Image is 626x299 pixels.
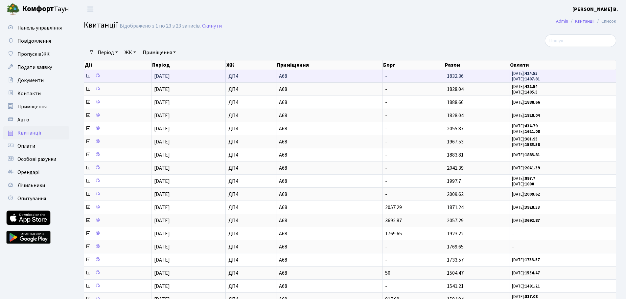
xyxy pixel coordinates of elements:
small: [DATE]: [512,181,534,187]
span: [DATE] [154,217,170,224]
small: [DATE]: [512,99,540,105]
span: - [385,86,387,93]
small: [DATE]: [512,204,540,210]
b: 434.79 [525,123,538,129]
b: 1585.58 [525,142,540,148]
small: [DATE]: [512,136,538,142]
span: - [385,178,387,185]
span: Таун [22,4,69,15]
span: ДП4 [228,244,273,249]
span: ДП4 [228,152,273,158]
span: [DATE] [154,86,170,93]
span: А68 [279,284,380,289]
span: ДП4 [228,100,273,105]
input: Пошук... [545,34,616,47]
b: 2041.39 [525,165,540,171]
b: 422.54 [525,84,538,90]
span: 2055.87 [447,125,464,132]
small: [DATE]: [512,165,540,171]
span: Повідомлення [17,37,51,45]
b: 424.55 [525,71,538,76]
th: Приміщення [276,60,383,70]
span: 50 [385,269,390,277]
span: - [385,125,387,132]
span: ДП4 [228,179,273,184]
span: [DATE] [154,138,170,145]
b: 1554.47 [525,270,540,276]
span: ДП4 [228,231,273,236]
span: 2057.29 [385,204,402,211]
span: 2057.29 [447,217,464,224]
span: [DATE] [154,191,170,198]
b: 2009.62 [525,191,540,197]
b: [PERSON_NAME] В. [572,6,618,13]
span: [DATE] [154,99,170,106]
span: [DATE] [154,112,170,119]
span: 2009.62 [447,191,464,198]
span: - [512,244,613,249]
span: А68 [279,257,380,263]
b: 3692.87 [525,218,540,224]
span: Квитанції [17,129,41,137]
small: [DATE]: [512,191,540,197]
span: Авто [17,116,29,123]
span: ДП4 [228,270,273,276]
th: Оплати [509,60,616,70]
a: Пропуск в ЖК [3,48,69,61]
span: Контакти [17,90,41,97]
small: [DATE]: [512,142,540,148]
a: Admin [556,18,568,25]
span: А68 [279,192,380,197]
b: 1000 [525,181,534,187]
a: Документи [3,74,69,87]
span: ДП4 [228,113,273,118]
span: 1769.65 [447,243,464,250]
span: Орендарі [17,169,39,176]
span: А68 [279,87,380,92]
span: - [385,151,387,159]
span: [DATE] [154,164,170,172]
span: [DATE] [154,283,170,290]
b: 3928.53 [525,204,540,210]
a: Період [95,47,121,58]
span: [DATE] [154,230,170,237]
span: Подати заявку [17,64,52,71]
span: 1832.36 [447,73,464,80]
b: 381.95 [525,136,538,142]
a: Скинути [202,23,222,29]
span: 1733.57 [447,256,464,264]
span: [DATE] [154,73,170,80]
small: [DATE]: [512,89,538,95]
li: Список [594,18,616,25]
span: А68 [279,139,380,144]
a: Авто [3,113,69,126]
span: [DATE] [154,204,170,211]
a: Оплати [3,139,69,153]
span: ДП4 [228,74,273,79]
small: [DATE]: [512,113,540,118]
th: Період [151,60,226,70]
span: 1828.04 [447,112,464,119]
span: А68 [279,165,380,171]
span: А68 [279,244,380,249]
a: Орендарі [3,166,69,179]
span: А68 [279,74,380,79]
th: Разом [444,60,509,70]
small: [DATE]: [512,123,538,129]
b: Комфорт [22,4,54,14]
span: Особові рахунки [17,156,56,163]
span: А68 [279,152,380,158]
span: А68 [279,179,380,184]
span: А68 [279,270,380,276]
span: А68 [279,218,380,223]
a: ЖК [122,47,139,58]
nav: breadcrumb [546,14,626,28]
span: А68 [279,126,380,131]
span: Квитанції [84,19,118,31]
span: [DATE] [154,243,170,250]
span: Оплати [17,142,35,150]
span: ДП4 [228,257,273,263]
span: - [385,243,387,250]
small: [DATE]: [512,76,540,82]
small: [DATE]: [512,129,540,135]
